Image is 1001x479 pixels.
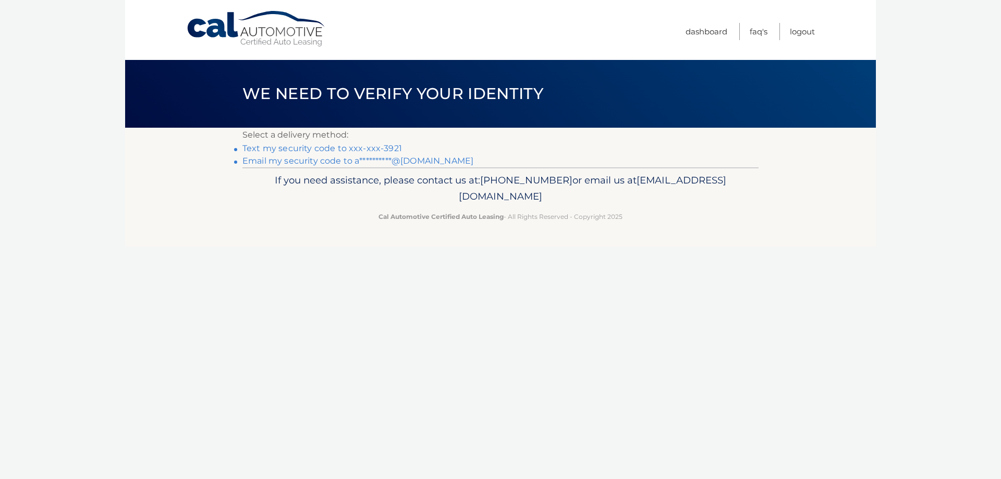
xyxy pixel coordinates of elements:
p: Select a delivery method: [242,128,759,142]
span: [PHONE_NUMBER] [480,174,572,186]
a: Email my security code to a**********@[DOMAIN_NAME] [242,156,473,166]
a: Dashboard [686,23,727,40]
a: Logout [790,23,815,40]
p: - All Rights Reserved - Copyright 2025 [249,211,752,222]
a: Cal Automotive [186,10,327,47]
span: We need to verify your identity [242,84,543,103]
a: Text my security code to xxx-xxx-3921 [242,143,402,153]
strong: Cal Automotive Certified Auto Leasing [379,213,504,220]
a: FAQ's [750,23,767,40]
p: If you need assistance, please contact us at: or email us at [249,172,752,205]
